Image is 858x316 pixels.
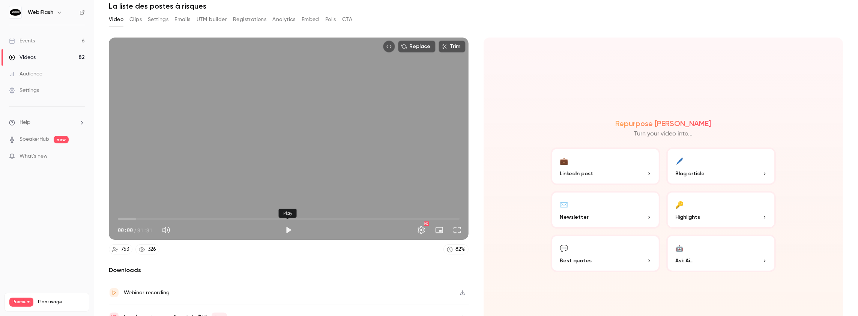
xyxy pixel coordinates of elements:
span: Newsletter [560,213,589,221]
div: Webinar recording [124,288,170,297]
div: 💬 [560,242,568,254]
span: Plan usage [38,299,84,305]
span: 00:00 [118,226,133,234]
button: Analytics [272,14,296,26]
span: 31:31 [137,226,152,234]
div: HD [424,221,429,226]
button: Mute [158,223,173,238]
a: SpeakerHub [20,135,49,143]
div: 🤖 [675,242,684,254]
button: ✉️Newsletter [551,191,660,229]
button: Trim [439,41,466,53]
button: Play [281,223,296,238]
button: Settings [148,14,168,26]
iframe: Noticeable Trigger [76,153,85,160]
a: 82% [443,244,469,254]
div: Audience [9,70,42,78]
p: Turn your video into... [634,129,693,138]
a: 326 [135,244,159,254]
button: Settings [414,223,429,238]
button: Polls [325,14,336,26]
button: Replace [398,41,436,53]
a: 753 [109,244,132,254]
li: help-dropdown-opener [9,119,85,126]
div: Settings [9,87,39,94]
div: 💼 [560,155,568,167]
div: ✉️ [560,199,568,210]
div: Play [279,209,297,218]
button: Video [109,14,123,26]
button: UTM builder [197,14,227,26]
span: Best quotes [560,257,592,265]
h1: La liste des postes à risques [109,2,843,11]
button: 💬Best quotes [551,235,660,272]
div: 00:00 [118,226,152,234]
div: 🔑 [675,199,684,210]
span: Highlights [675,213,700,221]
button: Embed [302,14,319,26]
span: / [134,226,137,234]
h2: Downloads [109,266,469,275]
button: 🖊️Blog article [666,147,776,185]
span: Ask Ai... [675,257,693,265]
button: 💼LinkedIn post [551,147,660,185]
img: WebiFlash [9,6,21,18]
button: CTA [342,14,352,26]
button: Registrations [233,14,266,26]
span: Help [20,119,30,126]
div: Videos [9,54,36,61]
h2: Repurpose [PERSON_NAME] [615,119,711,128]
div: 326 [148,245,156,253]
h6: WebiFlash [28,9,53,16]
div: 753 [121,245,129,253]
div: 82 % [456,245,465,253]
div: 🖊️ [675,155,684,167]
span: LinkedIn post [560,170,593,178]
button: Turn on miniplayer [432,223,447,238]
button: Clips [129,14,142,26]
span: What's new [20,152,48,160]
button: 🔑Highlights [666,191,776,229]
button: 🤖Ask Ai... [666,235,776,272]
div: Events [9,37,35,45]
button: Emails [174,14,190,26]
span: new [54,136,69,143]
span: Premium [9,298,33,307]
button: Full screen [450,223,465,238]
button: Embed video [383,41,395,53]
span: Blog article [675,170,705,178]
